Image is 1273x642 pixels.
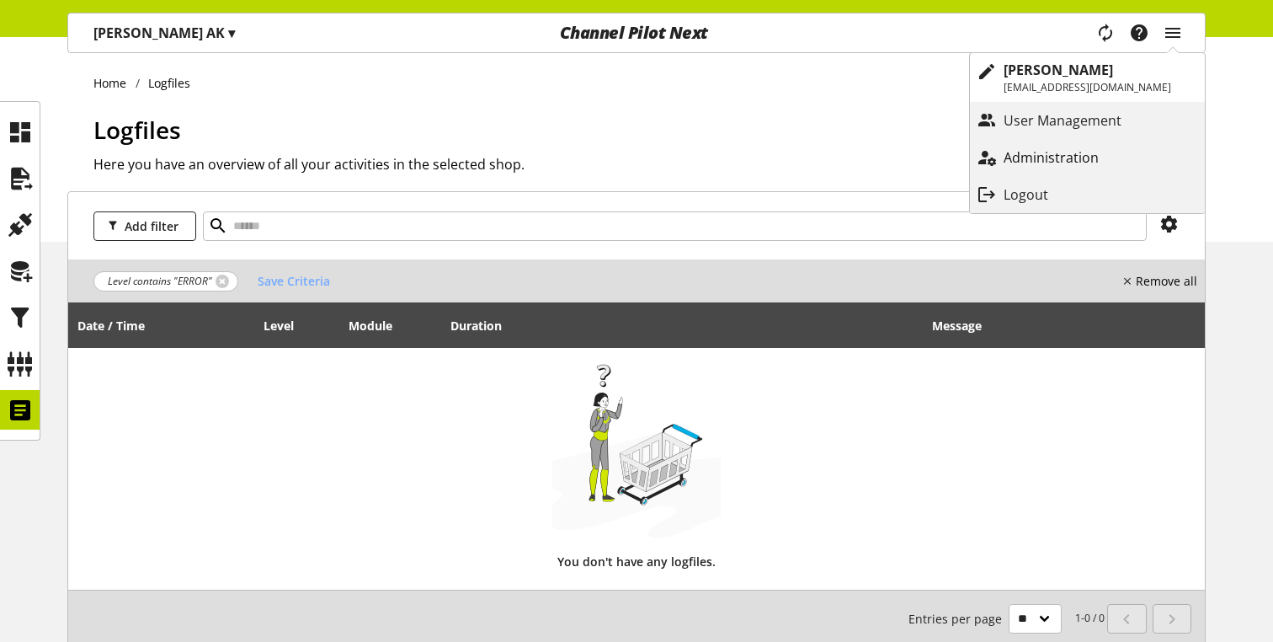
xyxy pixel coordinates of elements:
[245,266,343,296] button: Save Criteria
[67,13,1206,53] nav: main navigation
[93,23,235,43] p: [PERSON_NAME] AK
[970,105,1205,136] a: User Management
[93,154,1206,174] h2: Here you have an overview of all your activities in the selected shop.
[93,74,136,92] a: Home
[908,610,1009,628] span: Entries per page
[1004,110,1155,131] p: User Management
[108,274,212,289] span: Level contains "ERROR"
[93,114,181,146] span: Logfiles
[1004,61,1113,79] b: [PERSON_NAME]
[77,539,1196,584] div: You don't have any logfiles.
[77,317,162,334] div: Date / Time
[264,317,311,334] div: Level
[1136,272,1197,290] nobr: Remove all
[258,272,330,290] span: Save Criteria
[970,53,1205,102] a: [PERSON_NAME][EMAIL_ADDRESS][DOMAIN_NAME]
[1004,185,1082,205] p: Logout
[93,211,196,241] button: Add filter
[125,217,178,235] span: Add filter
[349,317,409,334] div: Module
[970,142,1205,173] a: Administration
[908,604,1105,634] small: 1-0 / 0
[228,24,235,42] span: ▾
[1004,80,1171,95] p: [EMAIL_ADDRESS][DOMAIN_NAME]
[450,317,519,334] div: Duration
[1004,147,1132,168] p: Administration
[932,308,1196,342] div: Message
